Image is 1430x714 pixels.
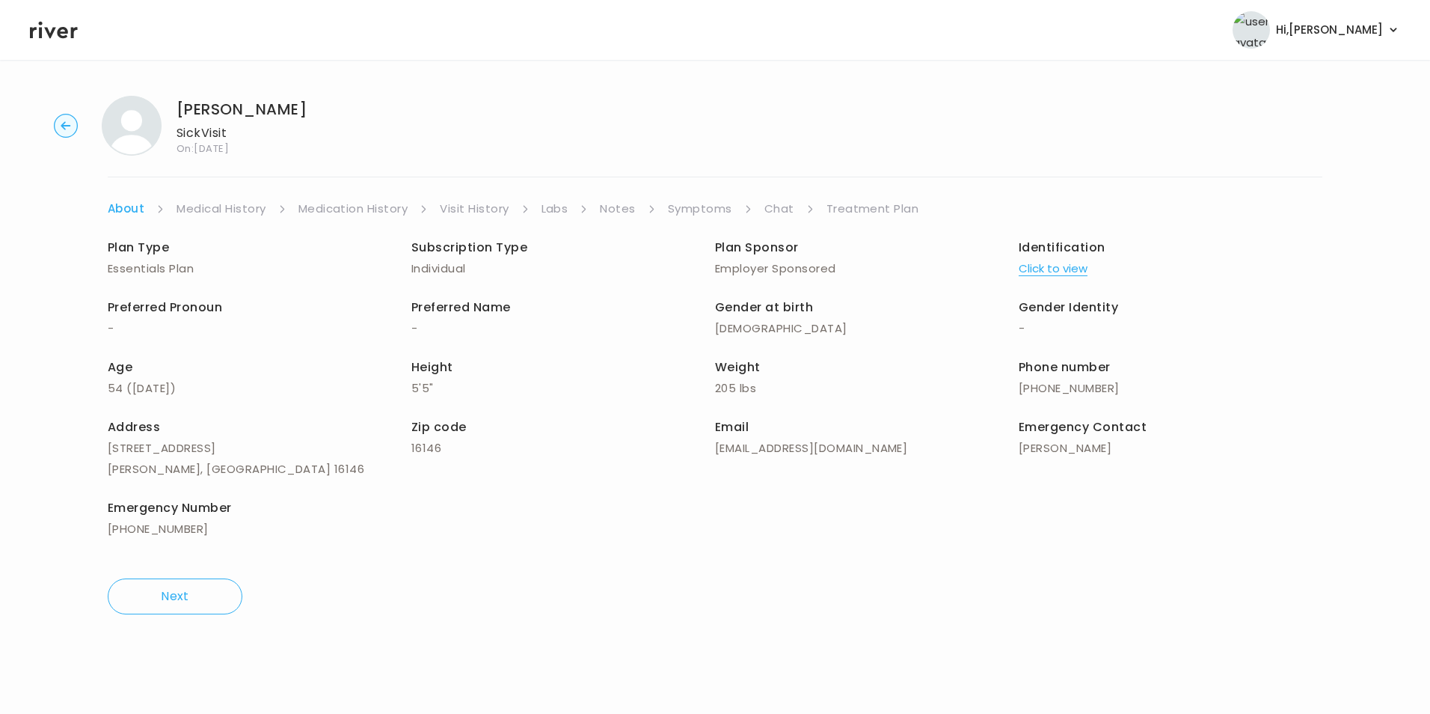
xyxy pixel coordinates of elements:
a: About [108,198,144,219]
span: Preferred Pronoun [108,299,222,316]
img: Lisa Ambrose [102,96,162,156]
span: Preferred Name [411,299,511,316]
p: Individual [411,258,715,279]
p: 5'5" [411,378,715,399]
span: Zip code [411,418,467,436]
p: 205 lbs [715,378,1019,399]
p: [DEMOGRAPHIC_DATA] [715,318,1019,339]
a: Treatment Plan [826,198,919,219]
span: Address [108,418,160,436]
span: Subscription Type [411,239,527,256]
p: 54 [108,378,411,399]
span: Weight [715,358,761,376]
span: Email [715,418,749,436]
span: ( [DATE] ) [126,380,176,396]
span: Hi, [PERSON_NAME] [1276,19,1383,40]
span: Emergency Contact [1019,418,1147,436]
a: Visit History [440,198,509,219]
span: Age [108,358,132,376]
a: Chat [764,198,794,219]
span: Plan Type [108,239,169,256]
button: Click to view [1019,258,1087,279]
a: Medication History [298,198,408,219]
a: Labs [541,198,568,219]
button: user avatarHi,[PERSON_NAME] [1233,11,1400,49]
p: Essentials Plan [108,258,411,279]
a: Symptoms [668,198,732,219]
span: Phone number [1019,358,1111,376]
p: [PHONE_NUMBER] [108,519,411,540]
span: On: [DATE] [177,144,307,153]
p: [EMAIL_ADDRESS][DOMAIN_NAME] [715,438,1019,459]
a: Medical History [177,198,266,219]
span: Gender Identity [1019,299,1118,316]
p: - [1019,318,1322,339]
span: Plan Sponsor [715,239,799,256]
img: user avatar [1233,11,1270,49]
p: - [411,318,715,339]
h1: [PERSON_NAME] [177,99,307,120]
p: [PHONE_NUMBER] [1019,378,1322,399]
p: - [108,318,411,339]
p: Sick Visit [177,123,307,144]
span: Emergency Number [108,499,232,516]
p: [PERSON_NAME] [1019,438,1322,459]
span: Gender at birth [715,299,813,316]
button: Next [108,579,242,614]
p: Employer Sponsored [715,258,1019,279]
p: [PERSON_NAME], [GEOGRAPHIC_DATA] 16146 [108,459,411,480]
a: Notes [600,198,635,219]
p: 16146 [411,438,715,459]
p: [STREET_ADDRESS] [108,438,411,459]
span: Height [411,358,453,376]
span: Identification [1019,239,1105,256]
